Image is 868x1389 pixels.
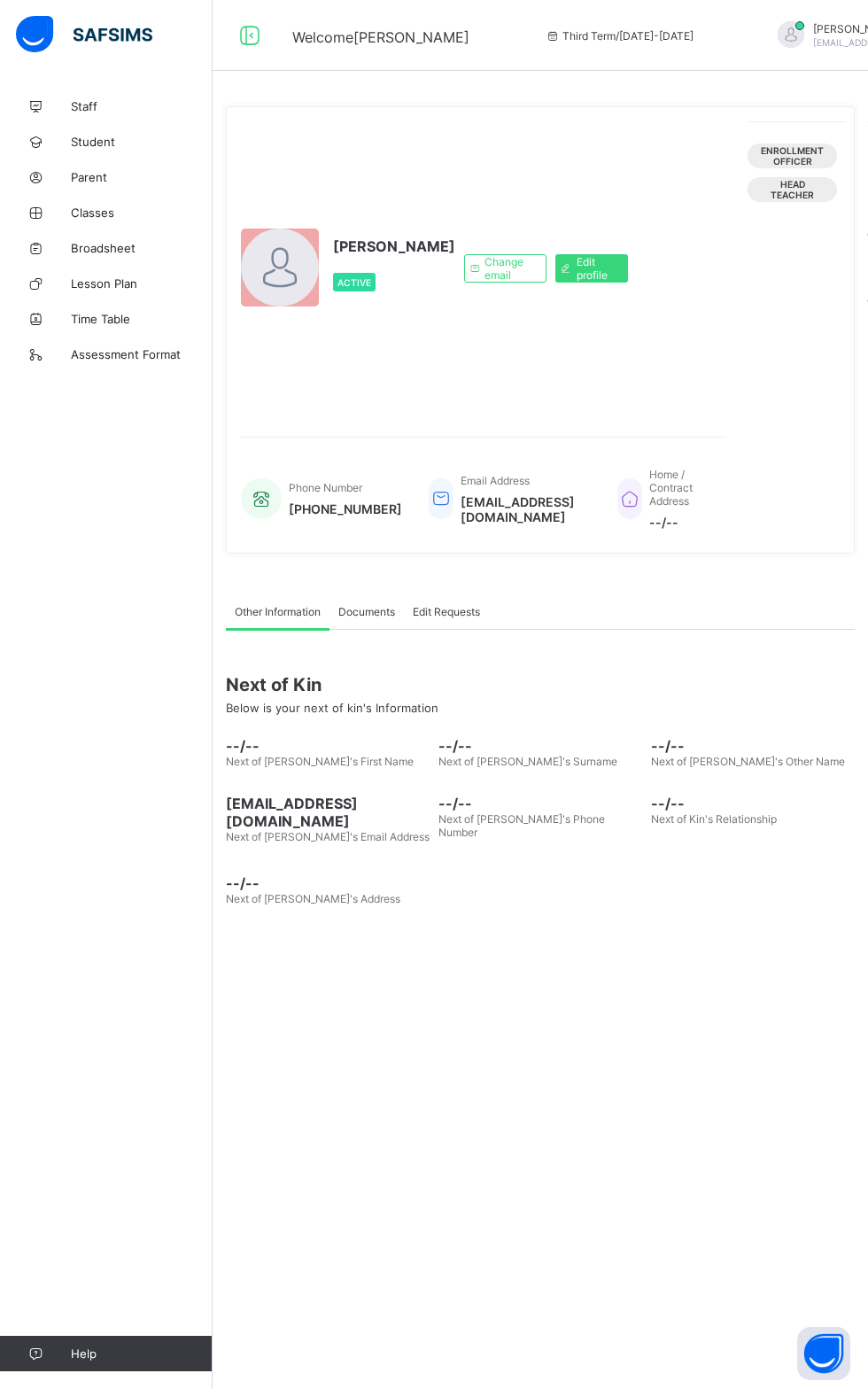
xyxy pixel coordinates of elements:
[235,605,321,618] span: Other Information
[413,605,480,618] span: Edit Requests
[461,474,530,487] span: Email Address
[649,515,709,530] span: --/--
[71,276,213,291] span: Lesson Plan
[71,241,213,255] span: Broadsheet
[292,28,469,46] span: Welcome [PERSON_NAME]
[226,795,430,830] span: [EMAIL_ADDRESS][DOMAIN_NAME]
[71,99,213,113] span: Staff
[226,892,400,905] span: Next of [PERSON_NAME]'s Address
[438,755,617,768] span: Next of [PERSON_NAME]'s Surname
[649,468,693,508] span: Home / Contract Address
[651,795,855,812] span: --/--
[337,277,371,288] span: Active
[226,830,430,843] span: Next of [PERSON_NAME]'s Email Address
[71,206,213,220] span: Classes
[71,170,213,184] span: Parent
[438,812,605,839] span: Next of [PERSON_NAME]'s Phone Number
[226,755,414,768] span: Next of [PERSON_NAME]'s First Name
[651,812,777,826] span: Next of Kin's Relationship
[761,145,824,167] span: Enrollment Officer
[289,501,402,516] span: [PHONE_NUMBER]
[333,237,455,255] span: [PERSON_NAME]
[71,312,213,326] span: Time Table
[438,795,642,812] span: --/--
[651,755,845,768] span: Next of [PERSON_NAME]'s Other Name
[16,16,152,53] img: safsims
[226,874,430,892] span: --/--
[226,737,430,755] span: --/--
[577,255,615,282] span: Edit profile
[71,347,213,361] span: Assessment Format
[289,481,362,494] span: Phone Number
[71,135,213,149] span: Student
[761,179,824,200] span: Head Teacher
[71,1346,212,1361] span: Help
[338,605,395,618] span: Documents
[651,737,855,755] span: --/--
[226,674,855,695] span: Next of Kin
[797,1327,850,1380] button: Open asap
[545,29,694,43] span: session/term information
[484,255,532,282] span: Change email
[461,494,591,524] span: [EMAIL_ADDRESS][DOMAIN_NAME]
[226,701,438,715] span: Below is your next of kin's Information
[438,737,642,755] span: --/--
